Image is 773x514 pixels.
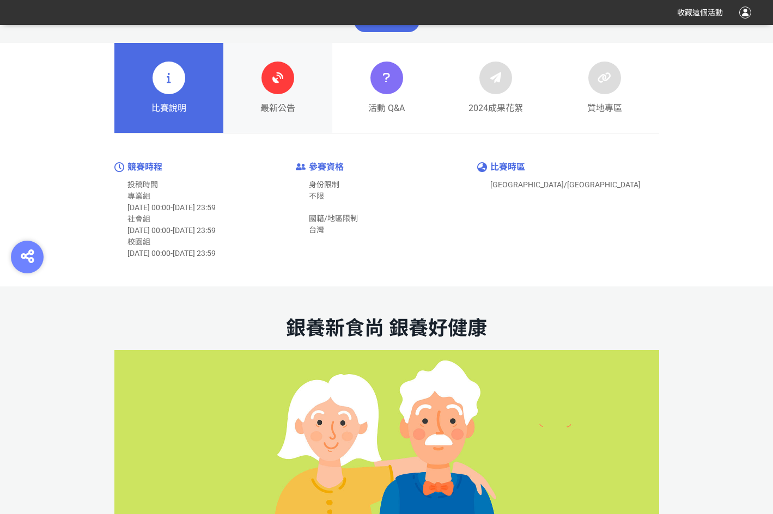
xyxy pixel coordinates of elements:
[260,102,295,115] span: 最新公告
[286,317,487,340] strong: 銀養新食尚 銀養好健康
[309,214,358,223] span: 國籍/地區限制
[173,203,216,212] span: [DATE] 23:59
[127,192,150,200] span: 專業組
[127,162,162,172] span: 競賽時程
[114,43,223,133] a: 比賽說明
[127,203,171,212] span: [DATE] 00:00
[127,237,150,246] span: 校園組
[332,43,441,133] a: 活動 Q&A
[309,192,324,200] span: 不限
[171,249,173,258] span: -
[490,180,641,189] span: [GEOGRAPHIC_DATA]/[GEOGRAPHIC_DATA]
[309,180,339,189] span: 身份限制
[127,215,150,223] span: 社會組
[173,226,216,235] span: [DATE] 23:59
[550,43,659,133] a: 質地專區
[441,43,550,133] a: 2024成果花絮
[468,102,523,115] span: 2024成果花絮
[223,43,332,133] a: 最新公告
[490,162,525,172] span: 比賽時區
[296,163,306,170] img: icon-enter-limit.61bcfae.png
[477,162,487,172] img: icon-timezone.9e564b4.png
[151,102,186,115] span: 比賽說明
[368,102,405,115] span: 活動 Q&A
[127,226,171,235] span: [DATE] 00:00
[173,249,216,258] span: [DATE] 23:59
[171,226,173,235] span: -
[114,162,124,172] img: icon-time.04e13fc.png
[677,8,723,17] span: 收藏這個活動
[171,203,173,212] span: -
[309,162,344,172] span: 參賽資格
[127,249,171,258] span: [DATE] 00:00
[587,102,622,115] span: 質地專區
[309,225,324,234] span: 台灣
[127,180,158,189] span: 投稿時間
